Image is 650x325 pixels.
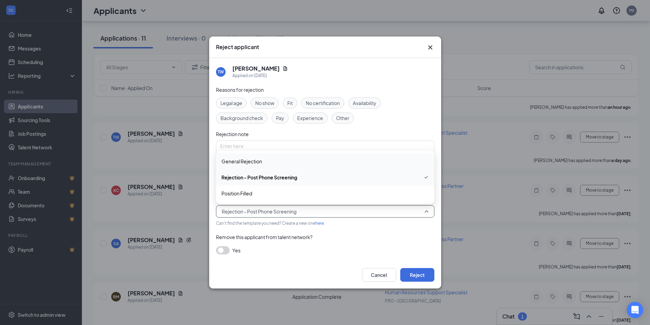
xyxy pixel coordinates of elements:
[426,43,434,51] svg: Cross
[216,221,325,226] span: Can't find the template you need? Create a new one .
[218,69,224,75] div: TW
[221,174,297,181] span: Rejection - Post Phone Screening
[216,87,264,93] span: Reasons for rejection
[306,99,340,107] span: No certification
[221,158,262,165] span: General Rejection
[232,65,280,72] h5: [PERSON_NAME]
[255,99,274,107] span: No show
[627,302,643,318] div: Open Intercom Messenger
[297,114,323,122] span: Experience
[220,99,242,107] span: Legal age
[362,268,396,282] button: Cancel
[315,221,324,226] a: here
[283,66,288,71] svg: Document
[216,196,280,202] span: Choose a rejection template
[426,43,434,51] button: Close
[221,190,252,197] span: Position Filled
[222,206,297,217] span: Rejection - Post Phone Screening
[216,43,259,51] h3: Reject applicant
[400,268,434,282] button: Reject
[220,114,263,122] span: Background check
[216,234,313,240] span: Remove this applicant from talent network?
[276,114,284,122] span: Pay
[423,173,429,181] svg: Checkmark
[216,131,249,137] span: Rejection note
[232,246,241,254] span: Yes
[336,114,349,122] span: Other
[287,99,293,107] span: Fit
[232,72,288,79] div: Applied on [DATE]
[353,99,376,107] span: Availability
